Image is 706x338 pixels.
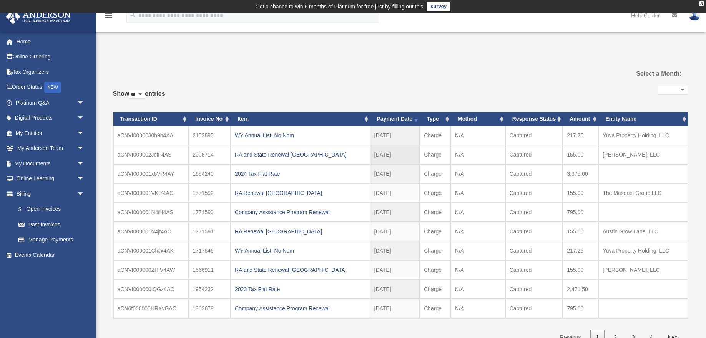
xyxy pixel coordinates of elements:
a: Order StatusNEW [5,80,96,95]
td: 217.25 [563,241,598,260]
td: Captured [505,145,563,164]
td: [DATE] [370,222,420,241]
a: Home [5,34,96,49]
td: [DATE] [370,183,420,203]
td: 1954240 [188,164,231,183]
div: close [699,1,704,6]
td: Charge [420,145,451,164]
select: Showentries [129,90,145,99]
td: Captured [505,126,563,145]
td: Captured [505,183,563,203]
div: Company Assistance Program Renewal [235,207,365,218]
th: Entity Name: activate to sort column ascending [598,112,688,126]
td: Captured [505,280,563,299]
td: Charge [420,280,451,299]
th: Item: activate to sort column ascending [231,112,370,126]
a: Past Invoices [11,217,92,232]
a: Online Learningarrow_drop_down [5,171,96,186]
td: 155.00 [563,222,598,241]
td: [DATE] [370,145,420,164]
td: Charge [420,164,451,183]
th: Transaction ID: activate to sort column ascending [113,112,189,126]
td: 1771592 [188,183,231,203]
th: Method: activate to sort column ascending [451,112,505,126]
span: arrow_drop_down [77,125,92,141]
td: [PERSON_NAME], LLC [598,260,688,280]
td: N/A [451,164,505,183]
th: Invoice No: activate to sort column ascending [188,112,231,126]
td: Charge [420,299,451,318]
td: Captured [505,299,563,318]
a: Digital Productsarrow_drop_down [5,110,96,126]
div: 2024 Tax Flat Rate [235,168,365,179]
td: [PERSON_NAME], LLC [598,145,688,164]
td: aCNVI000000ZHfV4AW [113,260,189,280]
span: $ [23,205,27,214]
td: 1954232 [188,280,231,299]
label: Show entries [113,88,165,107]
th: Amount: activate to sort column ascending [563,112,598,126]
td: 1771591 [188,222,231,241]
span: arrow_drop_down [77,141,92,157]
img: User Pic [689,10,700,21]
th: Type: activate to sort column ascending [420,112,451,126]
td: Charge [420,203,451,222]
td: 1717546 [188,241,231,260]
td: 795.00 [563,203,598,222]
td: 1566911 [188,260,231,280]
div: WY Annual List, No Nom [235,130,365,141]
td: Charge [420,183,451,203]
td: 1771590 [188,203,231,222]
div: RA Renewal [GEOGRAPHIC_DATA] [235,188,365,198]
td: 3,375.00 [563,164,598,183]
td: [DATE] [370,299,420,318]
a: menu [104,13,113,20]
td: [DATE] [370,203,420,222]
td: [DATE] [370,280,420,299]
td: Charge [420,241,451,260]
td: N/A [451,280,505,299]
a: My Documentsarrow_drop_down [5,156,96,171]
a: survey [427,2,450,11]
td: [DATE] [370,241,420,260]
td: aCNVI000000IQGz4AO [113,280,189,299]
th: Response Status: activate to sort column ascending [505,112,563,126]
td: [DATE] [370,126,420,145]
span: arrow_drop_down [77,171,92,187]
div: 2023 Tax Flat Rate [235,284,365,295]
div: Company Assistance Program Renewal [235,303,365,314]
span: arrow_drop_down [77,186,92,202]
div: Get a chance to win 6 months of Platinum for free just by filling out this [256,2,424,11]
div: RA Renewal [GEOGRAPHIC_DATA] [235,226,365,237]
td: aCNVI0000030h9h4AA [113,126,189,145]
i: menu [104,11,113,20]
a: Tax Organizers [5,64,96,80]
td: Captured [505,164,563,183]
span: arrow_drop_down [77,156,92,171]
td: 2008714 [188,145,231,164]
td: 217.25 [563,126,598,145]
a: Platinum Q&Aarrow_drop_down [5,95,96,110]
div: RA and State Renewal [GEOGRAPHIC_DATA] [235,265,365,275]
i: search [128,10,137,19]
td: Captured [505,241,563,260]
a: $Open Invoices [11,201,96,217]
td: N/A [451,145,505,164]
td: 2,471.50 [563,280,598,299]
td: 155.00 [563,260,598,280]
td: N/A [451,203,505,222]
td: N/A [451,260,505,280]
a: Billingarrow_drop_down [5,186,96,201]
td: Captured [505,260,563,280]
div: RA and State Renewal [GEOGRAPHIC_DATA] [235,149,365,160]
td: Charge [420,126,451,145]
a: Online Ordering [5,49,96,65]
a: Manage Payments [11,232,96,248]
td: aCNVI000001x6VR4AY [113,164,189,183]
td: 2152895 [188,126,231,145]
td: Austin Grow Lane, LLC [598,222,688,241]
td: N/A [451,126,505,145]
td: aCNVI000001VKt74AG [113,183,189,203]
div: NEW [44,82,61,93]
td: aCNVI000001N4iH4AS [113,203,189,222]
